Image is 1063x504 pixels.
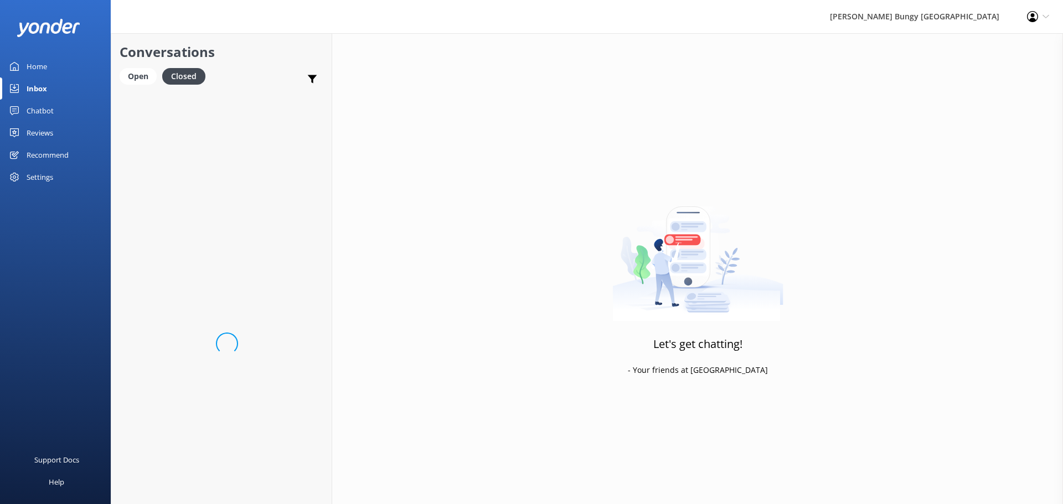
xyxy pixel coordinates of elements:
[27,122,53,144] div: Reviews
[27,166,53,188] div: Settings
[162,68,205,85] div: Closed
[653,335,742,353] h3: Let's get chatting!
[628,364,768,376] p: - Your friends at [GEOGRAPHIC_DATA]
[612,183,783,321] img: artwork of a man stealing a conversation from at giant smartphone
[17,19,80,37] img: yonder-white-logo.png
[120,68,157,85] div: Open
[120,41,323,63] h2: Conversations
[162,70,211,82] a: Closed
[27,100,54,122] div: Chatbot
[27,144,69,166] div: Recommend
[27,77,47,100] div: Inbox
[27,55,47,77] div: Home
[49,471,64,493] div: Help
[34,449,79,471] div: Support Docs
[120,70,162,82] a: Open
